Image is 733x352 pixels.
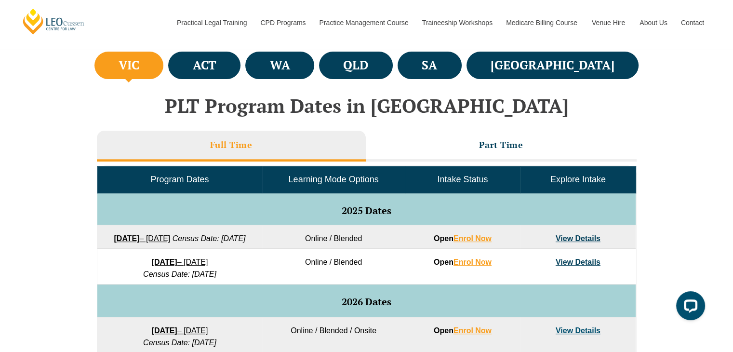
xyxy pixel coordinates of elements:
[491,57,614,73] h4: [GEOGRAPHIC_DATA]
[22,8,86,35] a: [PERSON_NAME] Centre for Law
[556,258,600,266] a: View Details
[143,270,216,278] em: Census Date: [DATE]
[453,258,492,266] a: Enrol Now
[152,258,208,266] a: [DATE]– [DATE]
[453,326,492,335] a: Enrol Now
[415,2,499,43] a: Traineeship Workshops
[270,57,290,73] h4: WA
[556,326,600,335] a: View Details
[434,234,492,243] strong: Open
[210,139,253,150] h3: Full Time
[342,295,391,308] span: 2026 Dates
[173,234,246,243] em: Census Date: [DATE]
[479,139,523,150] h3: Part Time
[674,2,711,43] a: Contact
[312,2,415,43] a: Practice Management Course
[585,2,632,43] a: Venue Hire
[114,234,139,243] strong: [DATE]
[152,326,177,335] strong: [DATE]
[453,234,492,243] a: Enrol Now
[92,95,641,116] h2: PLT Program Dates in [GEOGRAPHIC_DATA]
[434,326,492,335] strong: Open
[193,57,216,73] h4: ACT
[434,258,492,266] strong: Open
[342,204,391,217] span: 2025 Dates
[556,234,600,243] a: View Details
[550,175,606,184] span: Explore Intake
[422,57,437,73] h4: SA
[437,175,488,184] span: Intake Status
[119,57,139,73] h4: VIC
[262,225,405,249] td: Online / Blended
[152,326,208,335] a: [DATE]– [DATE]
[150,175,209,184] span: Program Dates
[170,2,253,43] a: Practical Legal Training
[632,2,674,43] a: About Us
[152,258,177,266] strong: [DATE]
[289,175,379,184] span: Learning Mode Options
[499,2,585,43] a: Medicare Billing Course
[668,287,709,328] iframe: LiveChat chat widget
[262,249,405,284] td: Online / Blended
[143,338,216,347] em: Census Date: [DATE]
[343,57,368,73] h4: QLD
[114,234,170,243] a: [DATE]– [DATE]
[253,2,312,43] a: CPD Programs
